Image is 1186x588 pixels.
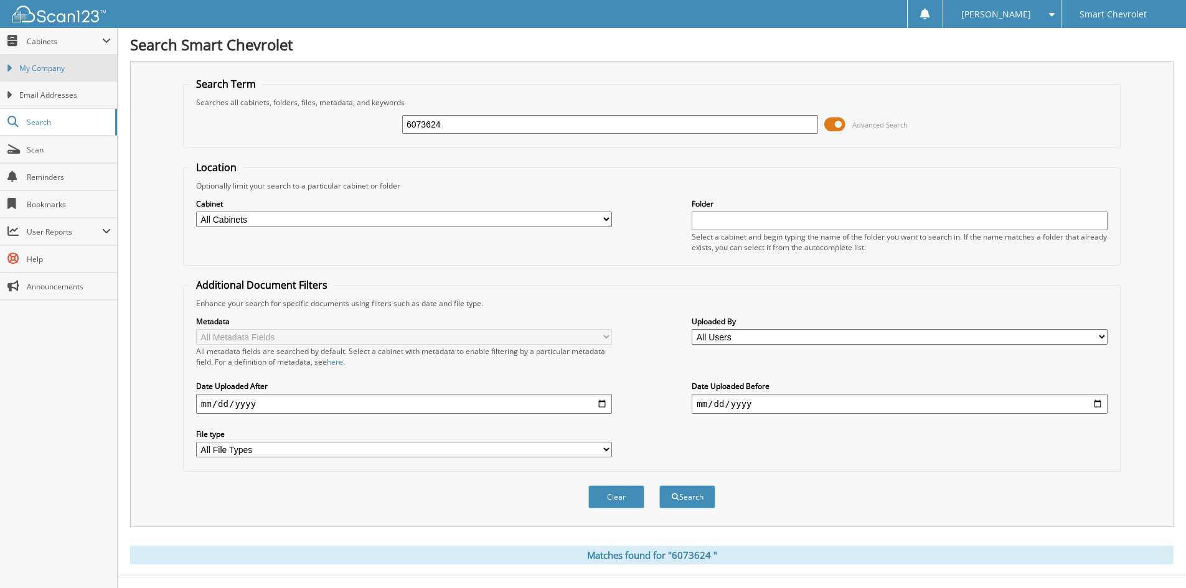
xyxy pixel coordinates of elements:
legend: Location [190,161,243,174]
span: Scan [27,144,111,155]
span: User Reports [27,226,102,237]
label: Uploaded By [692,316,1108,327]
div: Matches found for "6073624 " [130,546,1174,564]
label: Date Uploaded Before [692,381,1108,391]
legend: Additional Document Filters [190,278,334,292]
span: Announcements [27,281,111,292]
input: end [692,394,1108,414]
iframe: Chat Widget [1124,528,1186,588]
span: Bookmarks [27,199,111,210]
button: Search [659,485,715,508]
span: Reminders [27,172,111,182]
label: Cabinet [196,198,612,209]
label: Folder [692,198,1108,209]
button: Clear [588,485,644,508]
div: Searches all cabinets, folders, files, metadata, and keywords [190,97,1114,108]
span: My Company [19,63,111,74]
div: Enhance your search for specific documents using filters such as date and file type. [190,298,1114,309]
span: Cabinets [27,36,102,47]
span: Help [27,254,111,264]
span: Search [27,117,109,128]
div: All metadata fields are searched by default. Select a cabinet with metadata to enable filtering b... [196,346,612,367]
h1: Search Smart Chevrolet [130,34,1174,55]
div: Optionally limit your search to a particular cabinet or folder [190,180,1114,191]
span: Email Addresses [19,90,111,101]
span: Smart Chevrolet [1080,11,1147,18]
span: Advanced Search [852,120,908,129]
img: scan123-logo-white.svg [12,6,106,22]
div: Select a cabinet and begin typing the name of the folder you want to search in. If the name match... [692,231,1108,253]
legend: Search Term [190,77,262,91]
label: File type [196,429,612,439]
span: [PERSON_NAME] [961,11,1031,18]
label: Metadata [196,316,612,327]
input: start [196,394,612,414]
label: Date Uploaded After [196,381,612,391]
a: here [327,357,343,367]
